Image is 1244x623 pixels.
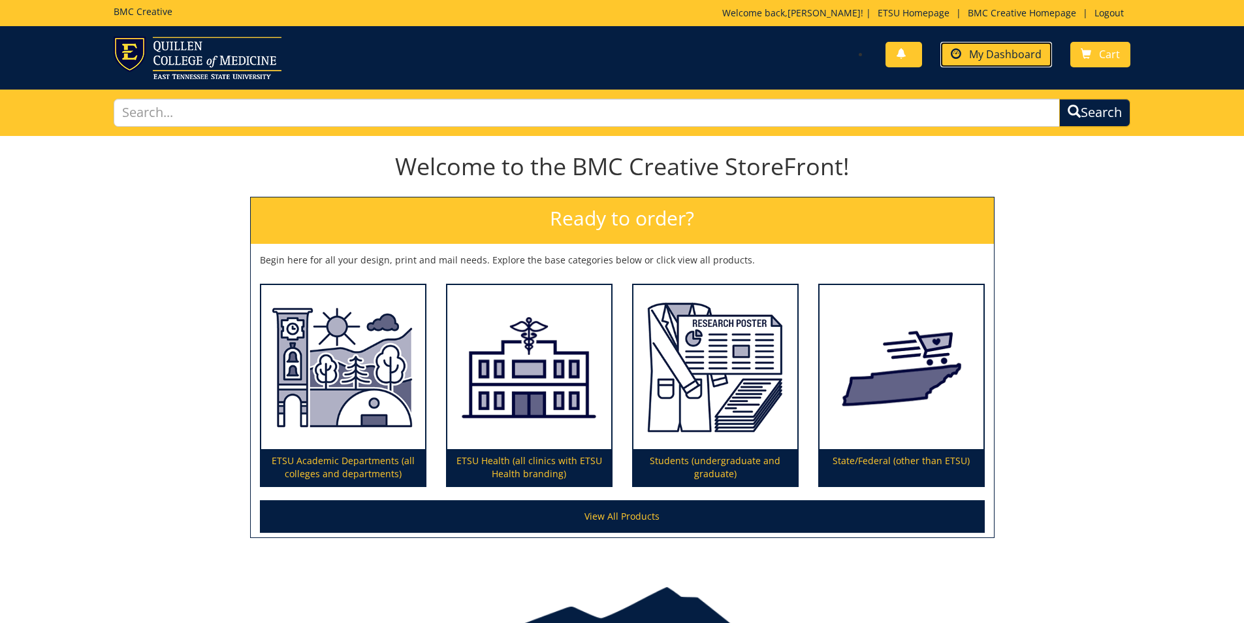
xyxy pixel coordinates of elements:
[447,285,611,450] img: ETSU Health (all clinics with ETSU Health branding)
[722,7,1130,20] p: Welcome back, ! | | |
[633,449,797,486] p: Students (undergraduate and graduate)
[261,285,425,486] a: ETSU Academic Departments (all colleges and departments)
[940,42,1052,67] a: My Dashboard
[788,7,861,19] a: [PERSON_NAME]
[820,285,983,486] a: State/Federal (other than ETSU)
[961,7,1083,19] a: BMC Creative Homepage
[1059,99,1130,127] button: Search
[1088,7,1130,19] a: Logout
[250,154,995,180] h1: Welcome to the BMC Creative StoreFront!
[969,47,1042,61] span: My Dashboard
[820,449,983,486] p: State/Federal (other than ETSU)
[1070,42,1130,67] a: Cart
[261,449,425,486] p: ETSU Academic Departments (all colleges and departments)
[260,254,985,267] p: Begin here for all your design, print and mail needs. Explore the base categories below or click ...
[820,285,983,450] img: State/Federal (other than ETSU)
[114,99,1061,127] input: Search...
[447,285,611,486] a: ETSU Health (all clinics with ETSU Health branding)
[251,197,994,244] h2: Ready to order?
[1099,47,1120,61] span: Cart
[633,285,797,486] a: Students (undergraduate and graduate)
[114,7,172,16] h5: BMC Creative
[260,500,985,533] a: View All Products
[114,37,281,79] img: ETSU logo
[447,449,611,486] p: ETSU Health (all clinics with ETSU Health branding)
[261,285,425,450] img: ETSU Academic Departments (all colleges and departments)
[871,7,956,19] a: ETSU Homepage
[633,285,797,450] img: Students (undergraduate and graduate)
